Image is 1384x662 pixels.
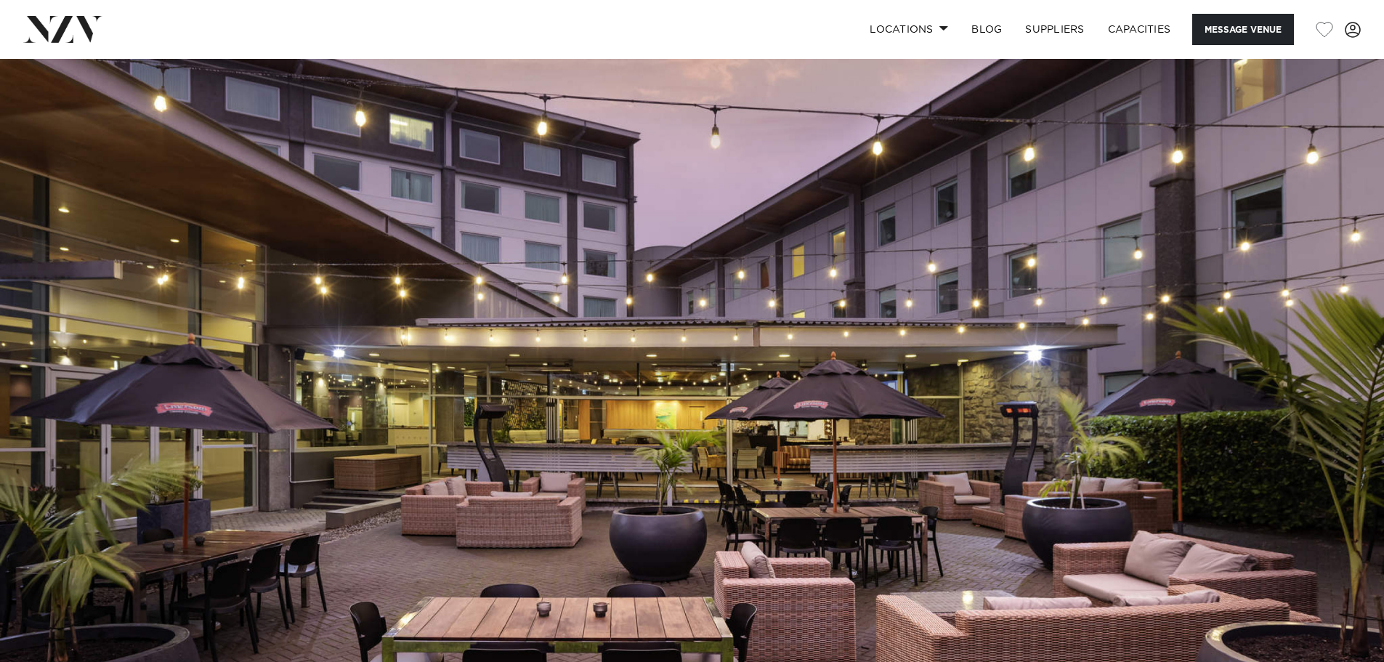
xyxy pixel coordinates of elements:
a: Capacities [1096,14,1183,45]
a: BLOG [960,14,1013,45]
img: nzv-logo.png [23,16,102,42]
a: SUPPLIERS [1013,14,1096,45]
button: Message Venue [1192,14,1294,45]
a: Locations [858,14,960,45]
